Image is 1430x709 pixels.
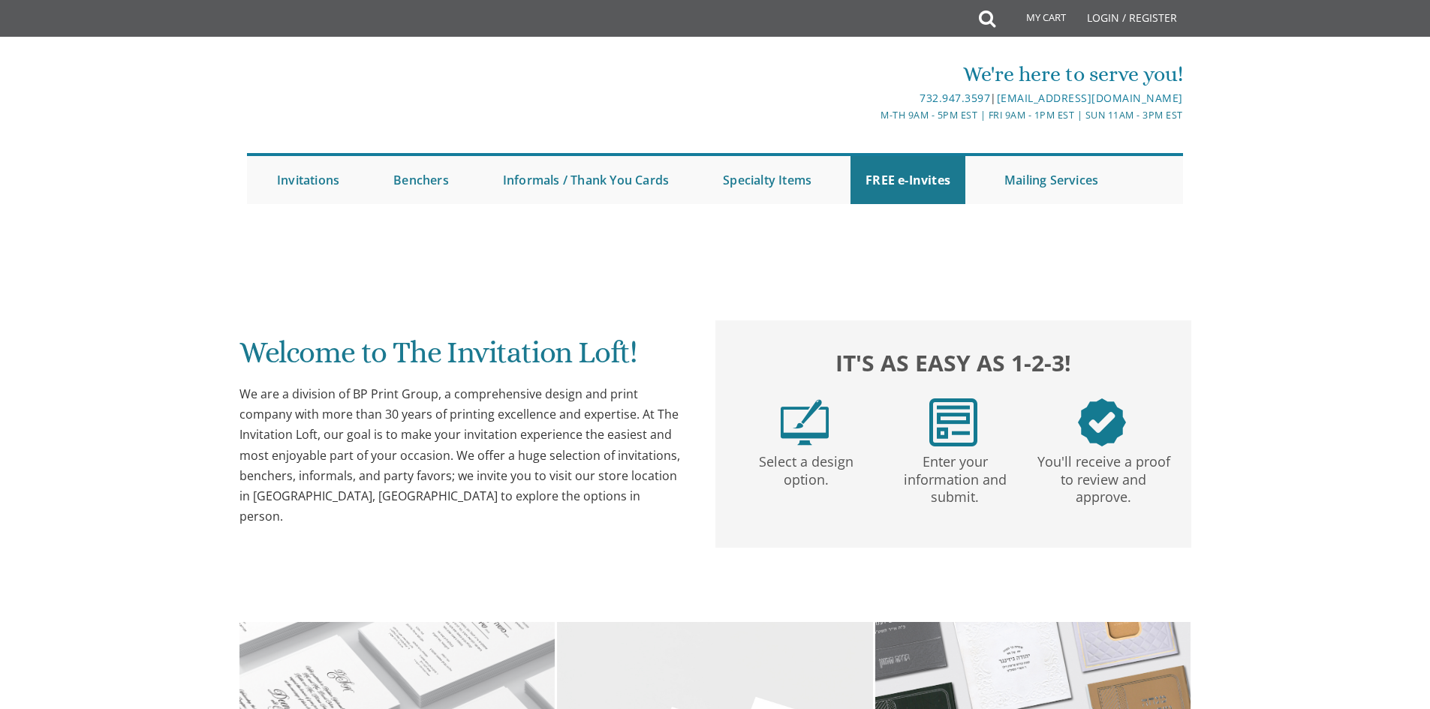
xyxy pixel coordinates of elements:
[997,91,1183,105] a: [EMAIL_ADDRESS][DOMAIN_NAME]
[378,156,464,204] a: Benchers
[560,59,1183,89] div: We're here to serve you!
[850,156,965,204] a: FREE e-Invites
[239,336,685,380] h1: Welcome to The Invitation Loft!
[560,89,1183,107] div: |
[989,156,1113,204] a: Mailing Services
[781,398,829,446] img: step1.png
[239,384,685,527] div: We are a division of BP Print Group, a comprehensive design and print company with more than 30 y...
[920,91,990,105] a: 732.947.3597
[708,156,826,204] a: Specialty Items
[735,446,878,489] p: Select a design option.
[560,107,1183,123] div: M-Th 9am - 5pm EST | Fri 9am - 1pm EST | Sun 11am - 3pm EST
[994,2,1076,39] a: My Cart
[1032,446,1175,506] p: You'll receive a proof to review and approve.
[262,156,354,204] a: Invitations
[884,446,1026,506] p: Enter your information and submit.
[929,398,977,446] img: step2.png
[488,156,684,204] a: Informals / Thank You Cards
[1078,398,1126,446] img: step3.png
[730,346,1176,380] h2: It's as easy as 1-2-3!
